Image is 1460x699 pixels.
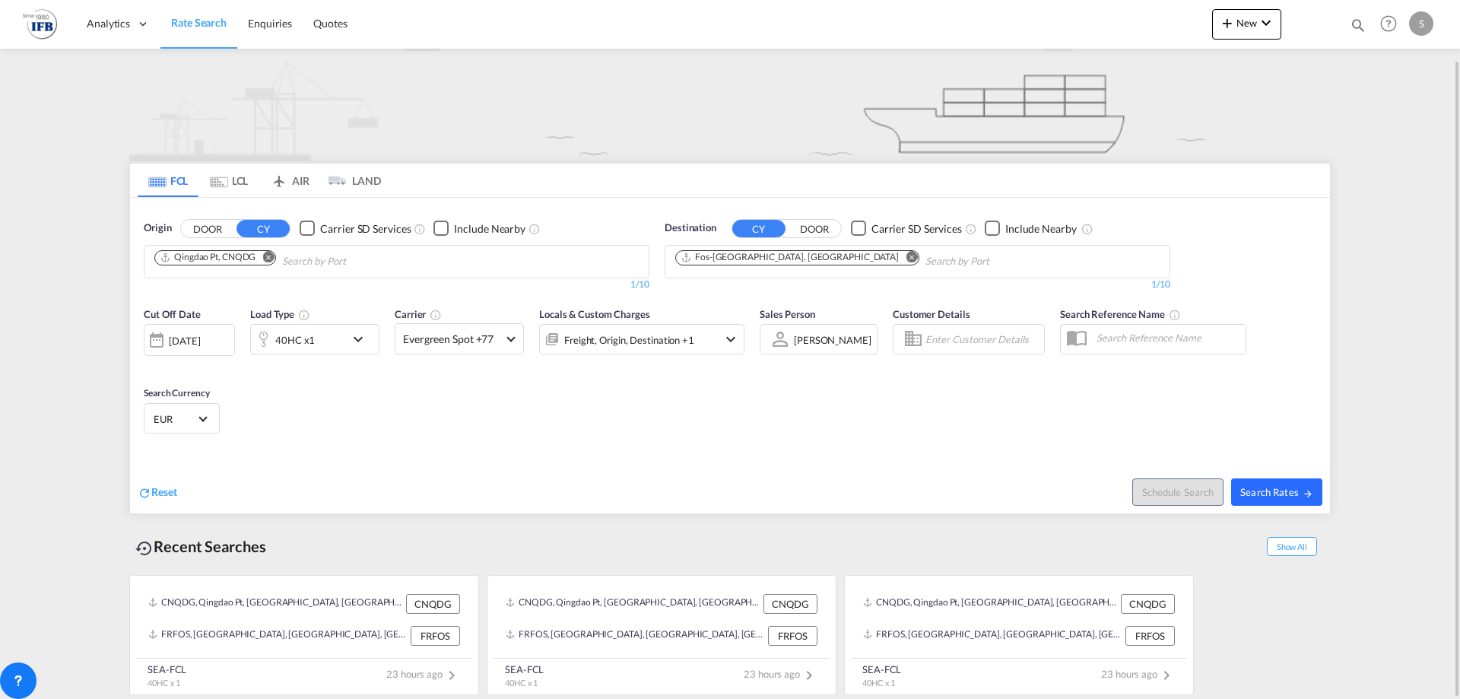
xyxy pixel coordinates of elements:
button: Remove [896,251,919,266]
div: Qingdao Pt, CNQDG [160,251,255,264]
md-icon: The selected Trucker/Carrierwill be displayed in the rate results If the rates are from another f... [430,309,442,321]
md-icon: icon-arrow-right [1303,488,1313,499]
input: Chips input. [282,249,427,274]
div: 40HC x1icon-chevron-down [250,324,379,354]
div: Include Nearby [1005,221,1077,237]
div: Include Nearby [454,221,525,237]
button: DOOR [181,220,234,237]
md-icon: icon-chevron-right [443,666,461,685]
span: Show All [1267,537,1317,556]
div: 1/10 [144,278,649,291]
md-icon: icon-chevron-down [349,330,375,348]
span: Reset [151,485,177,498]
span: Rate Search [171,16,227,29]
button: CY [732,220,786,237]
button: DOOR [788,220,841,237]
md-icon: icon-chevron-right [1157,666,1176,685]
button: icon-plus 400-fgNewicon-chevron-down [1212,9,1281,40]
span: 40HC x 1 [505,678,538,688]
span: Carrier [395,308,442,320]
span: Destination [665,221,716,236]
span: Cut Off Date [144,308,201,320]
span: Enquiries [248,17,292,30]
input: Search Reference Name [1089,326,1246,349]
md-tab-item: LCL [198,164,259,197]
div: icon-magnify [1350,17,1366,40]
div: SEA-FCL [862,662,901,676]
span: Analytics [87,16,130,31]
md-icon: icon-backup-restore [135,539,154,558]
md-icon: icon-plus 400-fg [1218,14,1236,32]
span: New [1218,17,1275,29]
md-chips-wrap: Chips container. Use arrow keys to select chips. [152,246,433,274]
div: [DATE] [144,324,235,356]
button: CY [236,220,290,237]
span: Customer Details [893,308,970,320]
span: 40HC x 1 [148,678,180,688]
span: Evergreen Spot +77 [403,332,502,347]
div: SEA-FCL [505,662,544,676]
div: Help [1376,11,1409,38]
div: Recent Searches [129,529,272,564]
div: FRFOS [768,626,817,646]
md-icon: Unchecked: Ignores neighbouring ports when fetching rates.Checked : Includes neighbouring ports w... [1081,223,1093,235]
span: Origin [144,221,171,236]
div: FRFOS [411,626,460,646]
md-icon: icon-magnify [1350,17,1366,33]
md-tab-item: FCL [138,164,198,197]
md-icon: Unchecked: Ignores neighbouring ports when fetching rates.Checked : Includes neighbouring ports w... [528,223,541,235]
span: EUR [154,412,196,426]
div: CNQDG, Qingdao Pt, China, Greater China & Far East Asia, Asia Pacific [506,594,760,614]
md-icon: icon-airplane [270,172,288,183]
div: Fos-sur-Mer, FRFOS [681,251,899,264]
div: CNQDG [763,594,817,614]
md-icon: icon-chevron-down [722,330,740,348]
div: CNQDG [1121,594,1175,614]
span: Search Currency [144,387,210,399]
span: 40HC x 1 [862,678,895,688]
md-icon: Unchecked: Search for CY (Container Yard) services for all selected carriers.Checked : Search for... [965,223,977,235]
input: Chips input. [925,249,1070,274]
recent-search-card: CNQDG, Qingdao Pt, [GEOGRAPHIC_DATA], [GEOGRAPHIC_DATA] & [GEOGRAPHIC_DATA], [GEOGRAPHIC_DATA] CN... [844,575,1194,695]
div: CNQDG, Qingdao Pt, China, Greater China & Far East Asia, Asia Pacific [863,594,1117,614]
input: Enter Customer Details [925,328,1039,351]
md-chips-wrap: Chips container. Use arrow keys to select chips. [673,246,1076,274]
md-icon: icon-chevron-down [1257,14,1275,32]
span: 23 hours ago [1101,668,1176,680]
md-icon: Your search will be saved by the below given name [1169,309,1181,321]
md-select: Select Currency: € EUREuro [152,408,211,430]
div: FRFOS, Fos-sur-Mer, France, Western Europe, Europe [506,626,764,646]
md-icon: icon-refresh [138,486,151,500]
div: 40HC x1 [275,329,315,351]
div: SEA-FCL [148,662,186,676]
span: Quotes [313,17,347,30]
div: FRFOS, Fos-sur-Mer, France, Western Europe, Europe [863,626,1122,646]
div: Freight Origin Destination Factory Stuffing [564,329,694,351]
div: FRFOS, Fos-sur-Mer, France, Western Europe, Europe [148,626,407,646]
div: CNQDG, Qingdao Pt, China, Greater China & Far East Asia, Asia Pacific [148,594,402,614]
button: Note: By default Schedule search will only considerorigin ports, destination ports and cut off da... [1132,478,1224,506]
md-checkbox: Checkbox No Ink [851,221,962,237]
div: Freight Origin Destination Factory Stuffingicon-chevron-down [539,324,744,354]
md-pagination-wrapper: Use the left and right arrow keys to navigate between tabs [138,164,381,197]
span: Load Type [250,308,310,320]
md-tab-item: AIR [259,164,320,197]
div: Press delete to remove this chip. [681,251,902,264]
div: S [1409,11,1433,36]
span: 23 hours ago [744,668,818,680]
span: 23 hours ago [386,668,461,680]
span: Search Reference Name [1060,308,1181,320]
md-select: Sales Person: Stanislas Lequeux [792,329,873,351]
md-icon: icon-chevron-right [800,666,818,685]
img: de31bbe0256b11eebba44b54815f083d.png [23,7,57,41]
md-tab-item: LAND [320,164,381,197]
recent-search-card: CNQDG, Qingdao Pt, [GEOGRAPHIC_DATA], [GEOGRAPHIC_DATA] & [GEOGRAPHIC_DATA], [GEOGRAPHIC_DATA] CN... [487,575,836,695]
recent-search-card: CNQDG, Qingdao Pt, [GEOGRAPHIC_DATA], [GEOGRAPHIC_DATA] & [GEOGRAPHIC_DATA], [GEOGRAPHIC_DATA] CN... [129,575,479,695]
md-checkbox: Checkbox No Ink [300,221,411,237]
div: OriginDOOR CY Checkbox No InkUnchecked: Search for CY (Container Yard) services for all selected ... [130,198,1330,513]
md-icon: icon-information-outline [298,309,310,321]
md-icon: Unchecked: Search for CY (Container Yard) services for all selected carriers.Checked : Search for... [414,223,426,235]
div: Press delete to remove this chip. [160,251,259,264]
div: [PERSON_NAME] [794,334,871,346]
